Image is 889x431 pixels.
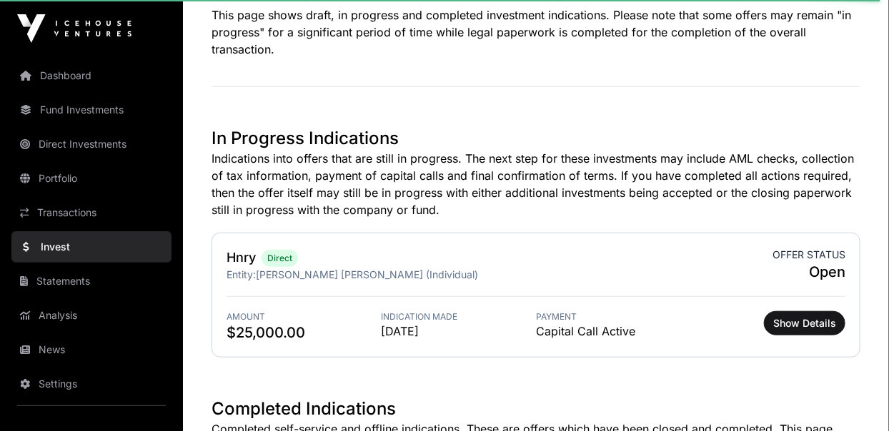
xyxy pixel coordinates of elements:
[764,311,845,335] button: Show Details
[227,311,382,323] span: Amount
[11,368,172,400] a: Settings
[212,127,860,150] h1: In Progress Indications
[212,397,860,420] h1: Completed Indications
[267,253,292,264] span: Direct
[11,94,172,126] a: Fund Investments
[11,334,172,365] a: News
[256,268,478,280] span: [PERSON_NAME] [PERSON_NAME] (Individual)
[227,250,256,265] a: Hnry
[382,323,537,340] span: [DATE]
[212,150,860,218] p: Indications into offers that are still in progress. The next step for these investments may inclu...
[773,316,836,330] span: Show Details
[11,163,172,194] a: Portfolio
[818,362,889,431] iframe: Chat Widget
[11,265,172,297] a: Statements
[382,311,537,323] span: Indication Made
[11,197,172,228] a: Transactions
[11,60,172,91] a: Dashboard
[11,300,172,331] a: Analysis
[11,128,172,160] a: Direct Investments
[212,6,860,58] p: This page shows draft, in progress and completed investment indications. Please note that some of...
[536,323,635,340] span: Capital Call Active
[773,248,845,262] span: Offer status
[11,231,172,263] a: Invest
[17,14,131,43] img: Icehouse Ventures Logo
[227,323,382,343] span: $25,000.00
[227,268,256,280] span: Entity:
[773,262,845,282] span: Open
[536,311,691,323] span: Payment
